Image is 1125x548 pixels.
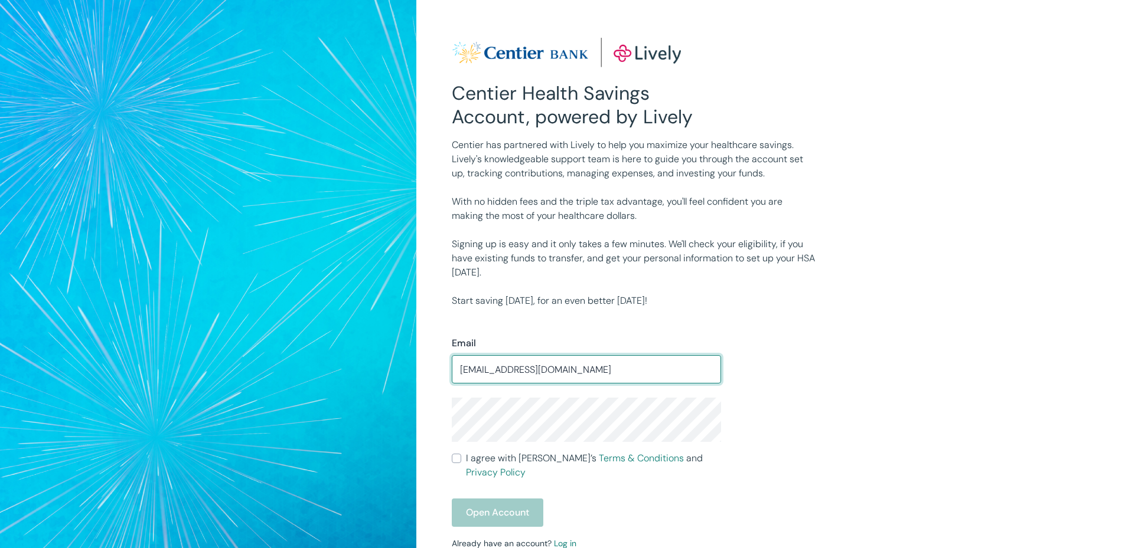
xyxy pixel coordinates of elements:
img: Lively [452,38,681,67]
span: I agree with [PERSON_NAME]’s and [466,451,721,480]
label: Email [452,336,476,350]
h2: Centier Health Savings Account, powered by Lively [452,81,721,129]
p: Signing up is easy and it only takes a few minutes. We'll check your eligibility, if you have exi... [452,237,816,280]
p: Centier has partnered with Lively to help you maximize your healthcare savings. Lively's knowledg... [452,138,816,181]
p: With no hidden fees and the triple tax advantage, you'll feel confident you are making the most o... [452,195,816,223]
a: Privacy Policy [466,466,526,478]
a: Terms & Conditions [599,452,684,464]
p: Start saving [DATE], for an even better [DATE]! [452,294,816,308]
